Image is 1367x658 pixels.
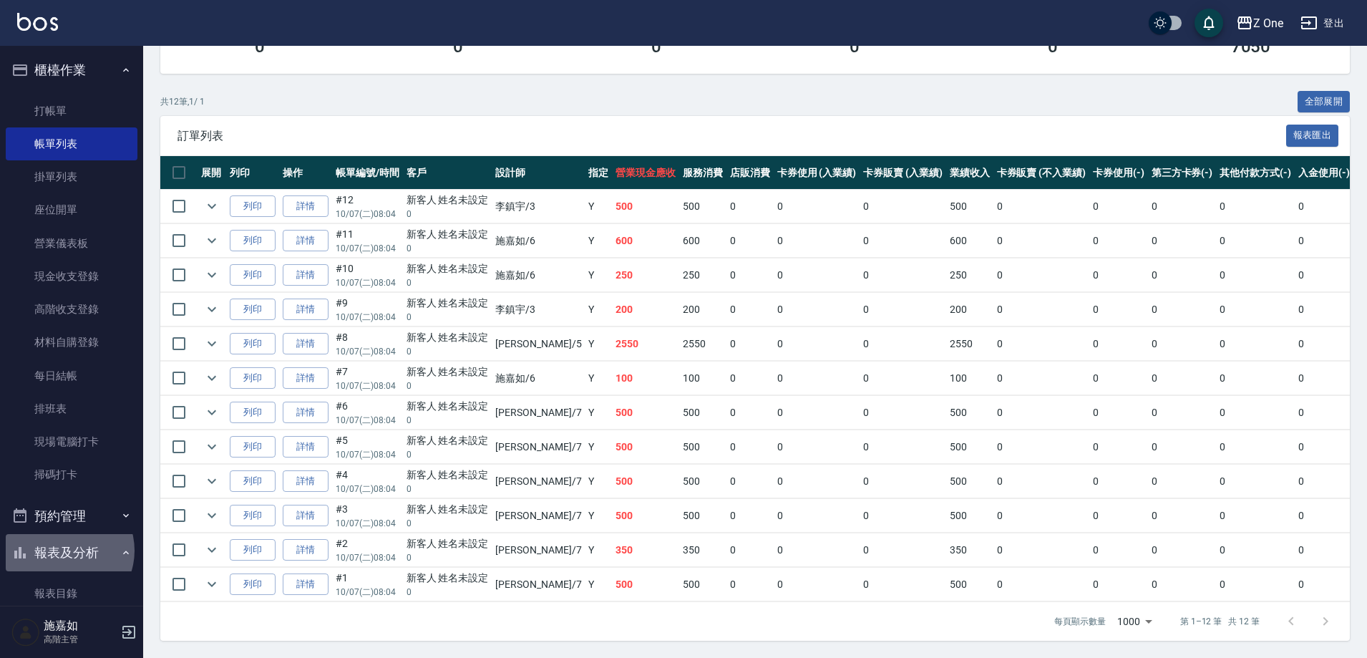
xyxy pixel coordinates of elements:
[860,430,946,464] td: 0
[1089,156,1148,190] th: 卡券使用(-)
[201,195,223,217] button: expand row
[6,498,137,535] button: 預約管理
[860,499,946,533] td: 0
[585,224,612,258] td: Y
[1295,224,1353,258] td: 0
[1216,327,1295,361] td: 0
[1148,430,1217,464] td: 0
[1148,224,1217,258] td: 0
[332,499,403,533] td: #3
[1089,258,1148,292] td: 0
[946,430,993,464] td: 500
[860,362,946,395] td: 0
[585,156,612,190] th: 指定
[492,362,585,395] td: 施嘉如 /6
[726,190,774,223] td: 0
[726,293,774,326] td: 0
[332,430,403,464] td: #5
[1148,190,1217,223] td: 0
[1295,258,1353,292] td: 0
[6,293,137,326] a: 高階收支登錄
[332,327,403,361] td: #8
[407,364,489,379] div: 新客人 姓名未設定
[860,568,946,601] td: 0
[230,470,276,493] button: 列印
[946,293,993,326] td: 200
[407,311,489,324] p: 0
[492,499,585,533] td: [PERSON_NAME] /7
[336,551,399,564] p: 10/07 (二) 08:04
[1148,258,1217,292] td: 0
[492,190,585,223] td: 李鎮宇 /3
[332,465,403,498] td: #4
[1089,362,1148,395] td: 0
[726,362,774,395] td: 0
[6,260,137,293] a: 現金收支登錄
[993,396,1089,430] td: 0
[1216,258,1295,292] td: 0
[6,227,137,260] a: 營業儀表板
[726,465,774,498] td: 0
[492,258,585,292] td: 施嘉如 /6
[1295,362,1353,395] td: 0
[679,327,726,361] td: 2550
[1216,156,1295,190] th: 其他付款方式(-)
[44,619,117,633] h5: 施嘉如
[726,156,774,190] th: 店販消費
[612,533,679,567] td: 350
[993,430,1089,464] td: 0
[230,333,276,355] button: 列印
[946,327,993,361] td: 2550
[332,396,403,430] td: #6
[679,396,726,430] td: 500
[585,190,612,223] td: Y
[585,362,612,395] td: Y
[407,261,489,276] div: 新客人 姓名未設定
[407,414,489,427] p: 0
[774,568,860,601] td: 0
[993,362,1089,395] td: 0
[407,227,489,242] div: 新客人 姓名未設定
[993,258,1089,292] td: 0
[1148,293,1217,326] td: 0
[336,517,399,530] p: 10/07 (二) 08:04
[679,362,726,395] td: 100
[774,465,860,498] td: 0
[1295,10,1350,37] button: 登出
[283,367,329,390] a: 詳情
[993,327,1089,361] td: 0
[774,430,860,464] td: 0
[283,264,329,286] a: 詳情
[201,470,223,492] button: expand row
[651,37,661,57] h3: 0
[1089,465,1148,498] td: 0
[283,574,329,596] a: 詳情
[336,586,399,599] p: 10/07 (二) 08:04
[612,293,679,326] td: 200
[283,505,329,527] a: 詳情
[679,533,726,567] td: 350
[679,293,726,326] td: 200
[946,190,993,223] td: 500
[230,505,276,527] button: 列印
[860,327,946,361] td: 0
[1089,190,1148,223] td: 0
[6,127,137,160] a: 帳單列表
[407,468,489,483] div: 新客人 姓名未設定
[407,536,489,551] div: 新客人 姓名未設定
[860,465,946,498] td: 0
[283,299,329,321] a: 詳情
[1148,362,1217,395] td: 0
[679,465,726,498] td: 500
[336,242,399,255] p: 10/07 (二) 08:04
[1195,9,1223,37] button: save
[612,430,679,464] td: 500
[230,539,276,561] button: 列印
[336,311,399,324] p: 10/07 (二) 08:04
[1148,327,1217,361] td: 0
[1216,190,1295,223] td: 0
[1180,615,1260,628] p: 第 1–12 筆 共 12 筆
[946,533,993,567] td: 350
[1089,533,1148,567] td: 0
[407,502,489,517] div: 新客人 姓名未設定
